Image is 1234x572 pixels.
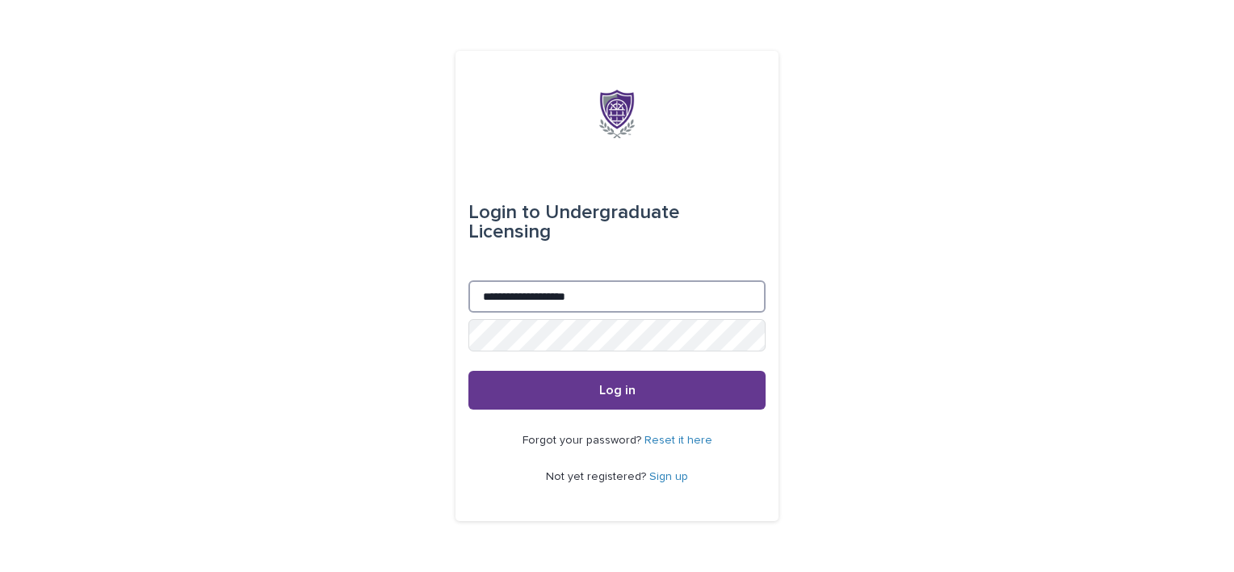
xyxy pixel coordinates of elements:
[599,90,635,138] img: x6gApCqSSRW4kcS938hP
[599,384,636,397] span: Log in
[468,190,766,254] div: Undergraduate Licensing
[649,471,688,482] a: Sign up
[468,203,540,222] span: Login to
[644,435,712,446] a: Reset it here
[523,435,644,446] span: Forgot your password?
[468,371,766,410] button: Log in
[546,471,649,482] span: Not yet registered?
